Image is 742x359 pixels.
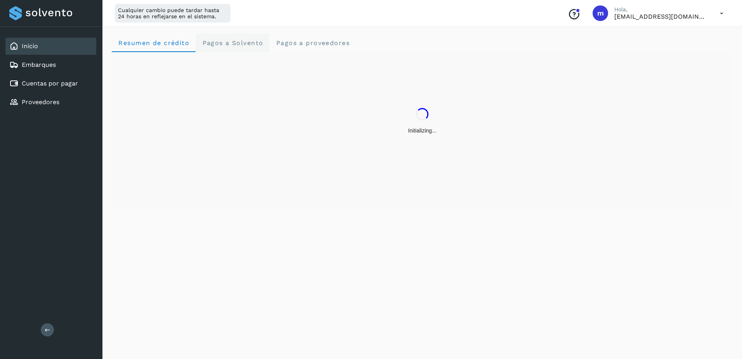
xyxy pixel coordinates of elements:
[614,6,707,13] p: Hola,
[5,38,96,55] div: Inicio
[22,80,78,87] a: Cuentas por pagar
[5,56,96,73] div: Embarques
[22,42,38,50] a: Inicio
[22,61,56,68] a: Embarques
[5,94,96,111] div: Proveedores
[115,4,231,23] div: Cualquier cambio puede tardar hasta 24 horas en reflejarse en el sistema.
[276,39,350,47] span: Pagos a proveedores
[202,39,263,47] span: Pagos a Solvento
[5,75,96,92] div: Cuentas por pagar
[22,98,59,106] a: Proveedores
[118,39,189,47] span: Resumen de crédito
[614,13,707,20] p: mlozano@joffroy.com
